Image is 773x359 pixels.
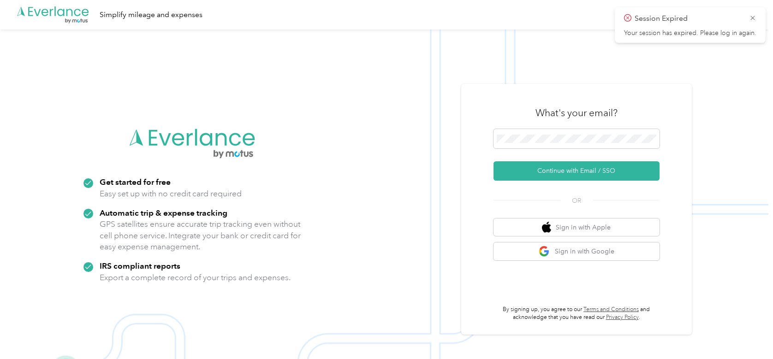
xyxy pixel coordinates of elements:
[494,242,660,260] button: google logoSign in with Google
[583,306,639,313] a: Terms and Conditions
[539,246,550,257] img: google logo
[494,306,660,322] p: By signing up, you agree to our and acknowledge that you have read our .
[535,106,618,119] h3: What's your email?
[606,314,639,321] a: Privacy Policy
[635,13,743,24] p: Session Expired
[100,272,291,283] p: Export a complete record of your trips and expenses.
[100,9,202,21] div: Simplify mileage and expenses
[560,196,593,206] span: OR
[624,29,756,37] p: Your session has expired. Please log in again.
[494,218,660,236] button: apple logoSign in with Apple
[542,222,551,233] img: apple logo
[494,161,660,181] button: Continue with Email / SSO
[100,218,301,253] p: GPS satellites ensure accurate trip tracking even without cell phone service. Integrate your bank...
[100,261,180,271] strong: IRS compliant reports
[100,208,227,218] strong: Automatic trip & expense tracking
[100,177,171,187] strong: Get started for free
[100,188,242,200] p: Easy set up with no credit card required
